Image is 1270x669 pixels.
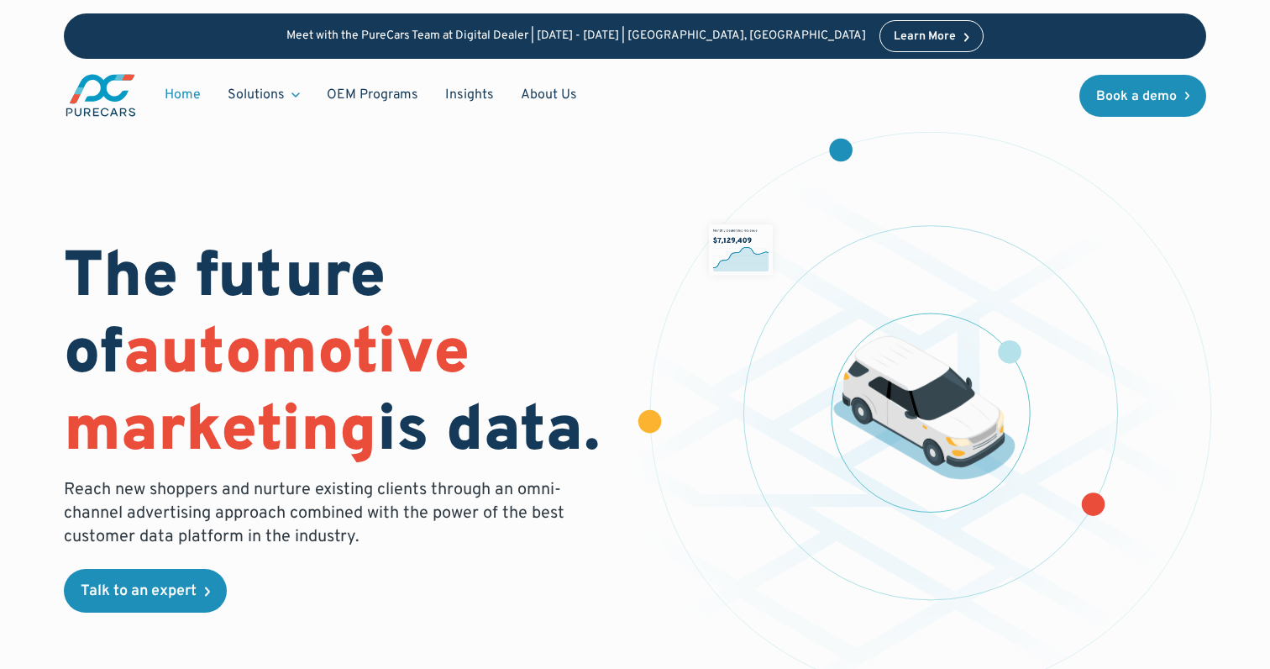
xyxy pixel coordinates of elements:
div: Learn More [894,31,956,43]
div: Book a demo [1096,90,1177,103]
a: Book a demo [1079,75,1207,117]
img: chart showing monthly dealership revenue of $7m [709,224,773,276]
div: Solutions [214,79,313,111]
a: About Us [507,79,590,111]
a: Talk to an expert [64,569,227,613]
div: Solutions [228,86,285,104]
a: Insights [432,79,507,111]
span: automotive marketing [64,315,470,472]
img: purecars logo [64,72,138,119]
p: Meet with the PureCars Team at Digital Dealer | [DATE] - [DATE] | [GEOGRAPHIC_DATA], [GEOGRAPHIC_... [286,29,866,44]
h1: The future of is data. [64,241,615,471]
div: Talk to an expert [81,584,197,599]
a: Home [151,79,214,111]
a: Learn More [879,20,984,52]
a: OEM Programs [313,79,432,111]
a: main [64,72,138,119]
img: illustration of a vehicle [833,336,1015,480]
p: Reach new shoppers and nurture existing clients through an omni-channel advertising approach comb... [64,478,575,549]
